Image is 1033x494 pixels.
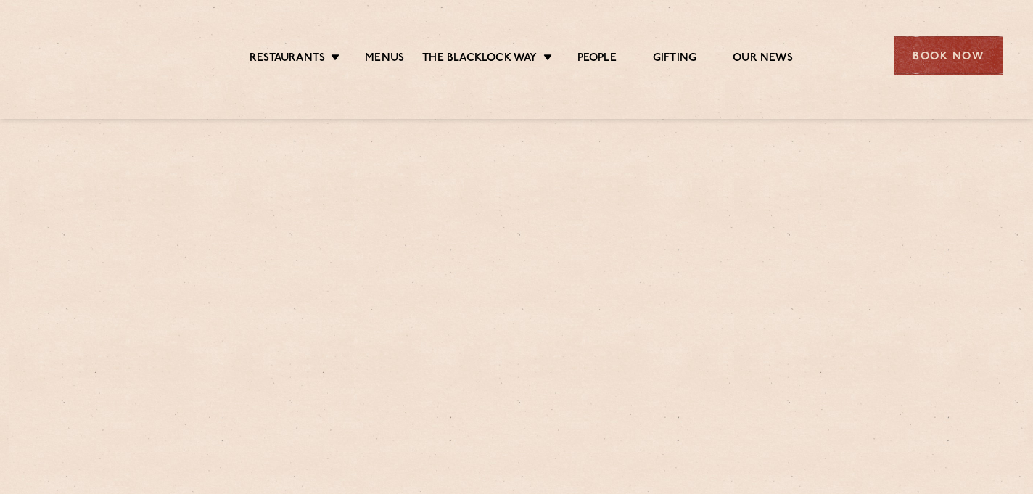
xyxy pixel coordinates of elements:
a: Gifting [653,52,696,67]
a: The Blacklock Way [422,52,537,67]
img: svg%3E [30,14,156,97]
a: Menus [365,52,404,67]
a: Restaurants [250,52,325,67]
a: People [577,52,617,67]
div: Book Now [894,36,1003,75]
a: Our News [733,52,793,67]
